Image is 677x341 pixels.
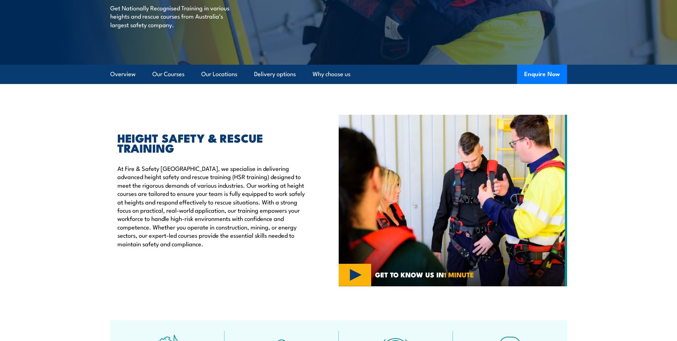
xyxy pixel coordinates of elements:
[375,271,474,278] span: GET TO KNOW US IN
[517,65,567,84] button: Enquire Now
[110,4,241,29] p: Get Nationally Recognised Training in various heights and rescue courses from Australia’s largest...
[313,65,350,84] a: Why choose us
[339,115,567,286] img: Fire & Safety Australia offer working at heights courses and training
[201,65,237,84] a: Our Locations
[110,65,136,84] a: Overview
[117,133,306,153] h2: HEIGHT SAFETY & RESCUE TRAINING
[254,65,296,84] a: Delivery options
[444,269,474,280] strong: 1 MINUTE
[117,164,306,248] p: At Fire & Safety [GEOGRAPHIC_DATA], we specialise in delivering advanced height safety and rescue...
[152,65,185,84] a: Our Courses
